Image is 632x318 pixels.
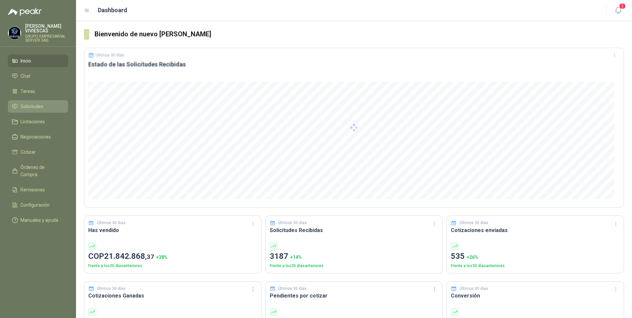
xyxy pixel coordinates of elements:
a: Solicitudes [8,100,68,113]
a: Cotizar [8,146,68,158]
h3: Has vendido [88,226,257,234]
span: Configuración [20,201,50,209]
a: Licitaciones [8,115,68,128]
p: 535 [451,250,620,263]
span: 2 [619,3,626,9]
span: + 38 % [156,255,168,260]
p: Últimos 30 días [278,220,307,226]
span: Remisiones [20,186,45,193]
h3: Bienvenido de nuevo [PERSON_NAME] [95,29,624,39]
p: Frente a los 30 días anteriores [270,263,439,269]
a: Negociaciones [8,131,68,143]
p: [PERSON_NAME] VIVIESCAS [25,24,68,33]
span: Negociaciones [20,133,51,140]
span: Licitaciones [20,118,45,125]
span: ,37 [145,253,154,260]
a: Remisiones [8,183,68,196]
a: Configuración [8,199,68,211]
p: 3187 [270,250,439,263]
p: Últimos 30 días [97,220,126,226]
p: COP [88,250,257,263]
p: Frente a los 30 días anteriores [451,263,620,269]
a: Órdenes de Compra [8,161,68,181]
p: GRUPO EMPRESARIAL SERVER SAS [25,34,68,42]
h3: Cotizaciones Ganadas [88,292,257,300]
span: Chat [20,72,30,80]
img: Company Logo [8,27,21,39]
img: Logo peakr [8,8,42,16]
p: Últimos 30 días [459,220,488,226]
h3: Cotizaciones enviadas [451,226,620,234]
span: Manuales y ayuda [20,217,58,224]
span: Inicio [20,57,31,64]
a: Chat [8,70,68,82]
a: Inicio [8,55,68,67]
span: + 26 % [467,255,478,260]
a: Tareas [8,85,68,98]
span: Órdenes de Compra [20,164,62,178]
p: Últimos 30 días [97,286,126,292]
p: Últimos 30 días [278,286,307,292]
span: Solicitudes [20,103,43,110]
h1: Dashboard [98,6,127,15]
h3: Solicitudes Recibidas [270,226,439,234]
button: 2 [612,5,624,17]
span: + 14 % [290,255,302,260]
span: 21.842.868 [104,252,154,261]
span: Tareas [20,88,35,95]
h3: Pendientes por cotizar [270,292,439,300]
span: Cotizar [20,148,36,156]
p: Frente a los 30 días anteriores [88,263,257,269]
p: Últimos 30 días [459,286,488,292]
a: Manuales y ayuda [8,214,68,226]
h3: Conversión [451,292,620,300]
